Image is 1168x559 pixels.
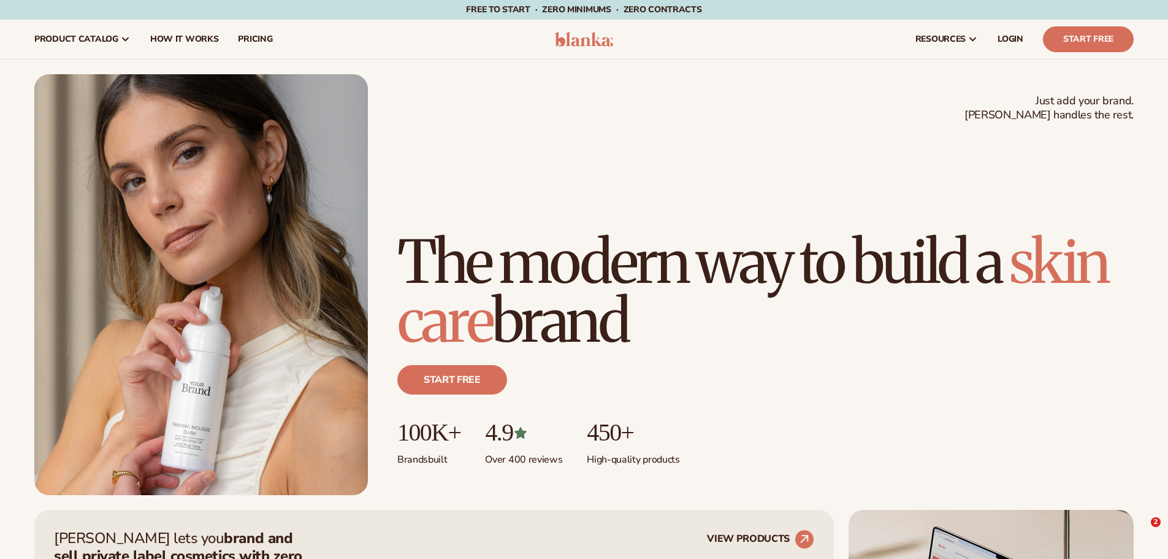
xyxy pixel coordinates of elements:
[964,94,1134,123] span: Just add your brand. [PERSON_NAME] handles the rest.
[587,419,679,446] p: 450+
[906,20,988,59] a: resources
[555,32,613,47] img: logo
[397,365,507,395] a: Start free
[397,225,1108,358] span: skin care
[397,446,460,466] p: Brands built
[998,34,1023,44] span: LOGIN
[1151,517,1161,527] span: 2
[707,530,814,549] a: VIEW PRODUCTS
[988,20,1033,59] a: LOGIN
[397,233,1134,350] h1: The modern way to build a brand
[238,34,272,44] span: pricing
[25,20,140,59] a: product catalog
[397,419,460,446] p: 100K+
[466,4,701,15] span: Free to start · ZERO minimums · ZERO contracts
[485,446,562,466] p: Over 400 reviews
[228,20,282,59] a: pricing
[1126,517,1155,547] iframe: Intercom live chat
[485,419,562,446] p: 4.9
[34,34,118,44] span: product catalog
[587,446,679,466] p: High-quality products
[34,74,368,495] img: Female holding tanning mousse.
[915,34,966,44] span: resources
[150,34,219,44] span: How It Works
[140,20,229,59] a: How It Works
[1043,26,1134,52] a: Start Free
